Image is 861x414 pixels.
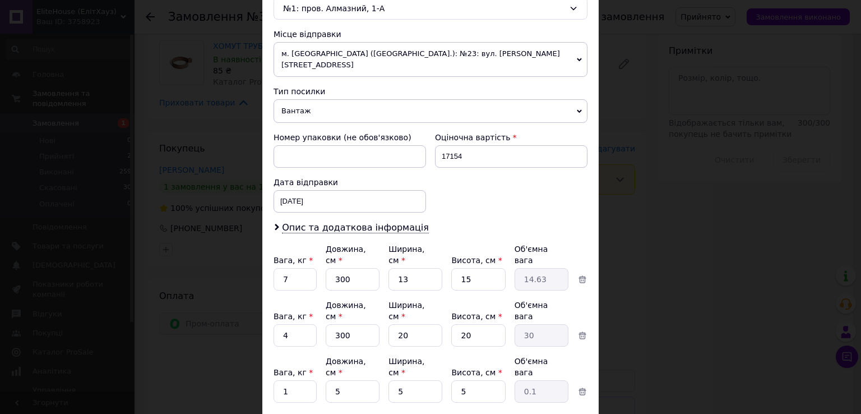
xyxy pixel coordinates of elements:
[515,356,568,378] div: Об'ємна вага
[326,357,366,377] label: Довжина, см
[451,368,502,377] label: Висота, см
[274,132,426,143] div: Номер упаковки (не обов'язково)
[326,301,366,321] label: Довжина, см
[451,312,502,321] label: Висота, см
[451,256,502,265] label: Висота, см
[388,301,424,321] label: Ширина, см
[282,222,429,233] span: Опис та додаткова інформація
[515,243,568,266] div: Об'ємна вага
[326,245,366,265] label: Довжина, см
[274,256,313,265] label: Вага, кг
[274,87,325,96] span: Тип посилки
[274,99,587,123] span: Вантаж
[388,357,424,377] label: Ширина, см
[274,368,313,377] label: Вага, кг
[274,177,426,188] div: Дата відправки
[274,42,587,77] span: м. [GEOGRAPHIC_DATA] ([GEOGRAPHIC_DATA].): №23: вул. [PERSON_NAME][STREET_ADDRESS]
[388,245,424,265] label: Ширина, см
[274,30,341,39] span: Місце відправки
[274,312,313,321] label: Вага, кг
[435,132,587,143] div: Оціночна вартість
[515,300,568,322] div: Об'ємна вага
